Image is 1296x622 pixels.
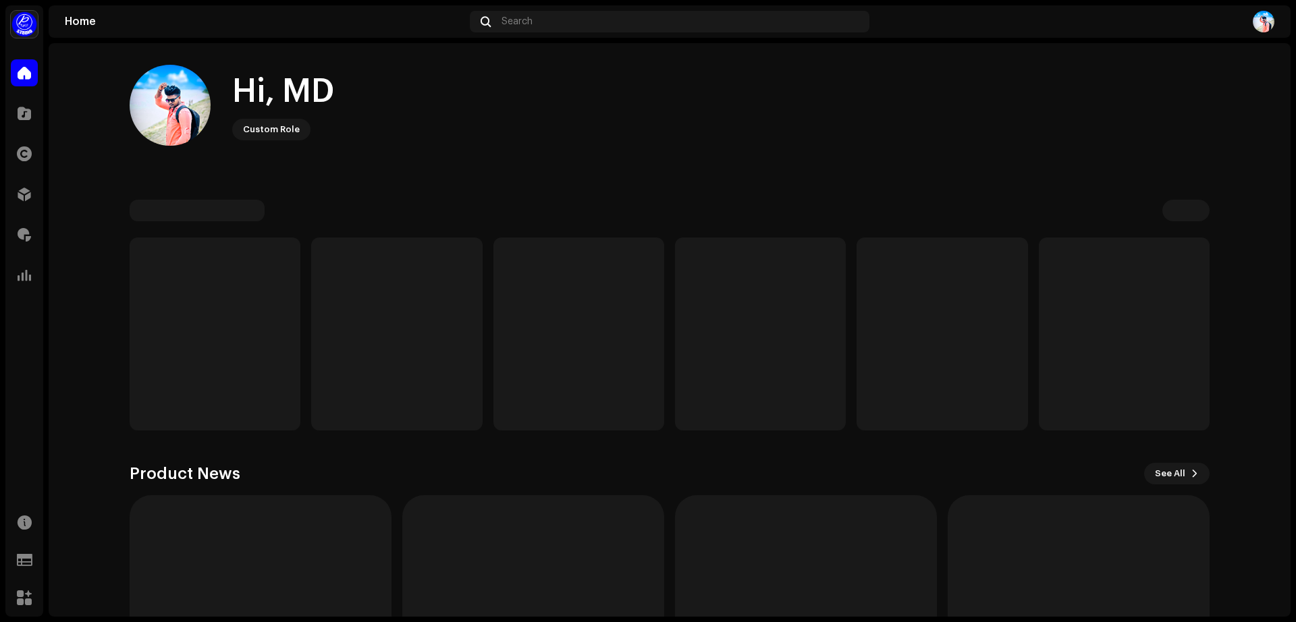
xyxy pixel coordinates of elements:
span: Search [502,16,533,27]
span: See All [1155,460,1185,487]
div: Custom Role [243,121,300,138]
img: e3beb259-b458-44ea-8989-03348e25a1e1 [1253,11,1274,32]
div: Home [65,16,464,27]
h3: Product News [130,463,240,484]
button: See All [1144,463,1210,484]
img: e3beb259-b458-44ea-8989-03348e25a1e1 [130,65,211,146]
div: Hi, MD [232,70,334,113]
img: a1dd4b00-069a-4dd5-89ed-38fbdf7e908f [11,11,38,38]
